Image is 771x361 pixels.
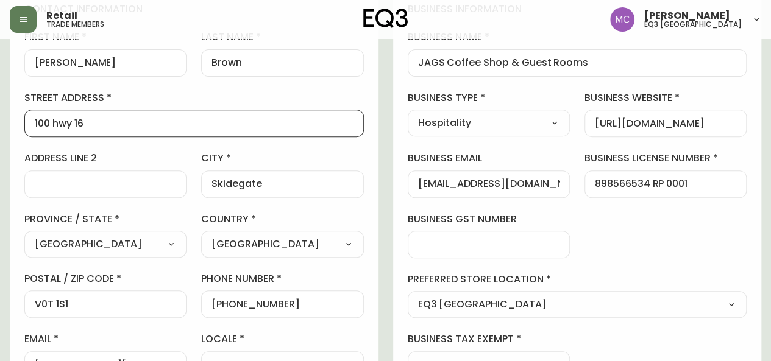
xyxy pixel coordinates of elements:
label: postal / zip code [24,272,187,286]
label: business license number [584,152,747,165]
label: province / state [24,212,187,226]
label: locale [201,332,363,346]
label: phone number [201,272,363,286]
label: business tax exempt [408,332,570,346]
label: business website [584,91,747,105]
label: city [201,152,363,165]
label: preferred store location [408,273,747,286]
span: [PERSON_NAME] [644,11,730,21]
h5: eq3 [GEOGRAPHIC_DATA] [644,21,742,28]
span: Retail [46,11,77,21]
label: email [24,332,187,346]
img: 6dbdb61c5655a9a555815750a11666cc [610,7,634,32]
label: address line 2 [24,152,187,165]
input: https://www.designshop.com [595,117,736,129]
label: business email [408,152,570,165]
label: business gst number [408,212,570,226]
h5: trade members [46,21,104,28]
label: business type [408,91,570,105]
label: street address [24,91,364,105]
label: country [201,212,363,226]
img: logo [363,9,408,28]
